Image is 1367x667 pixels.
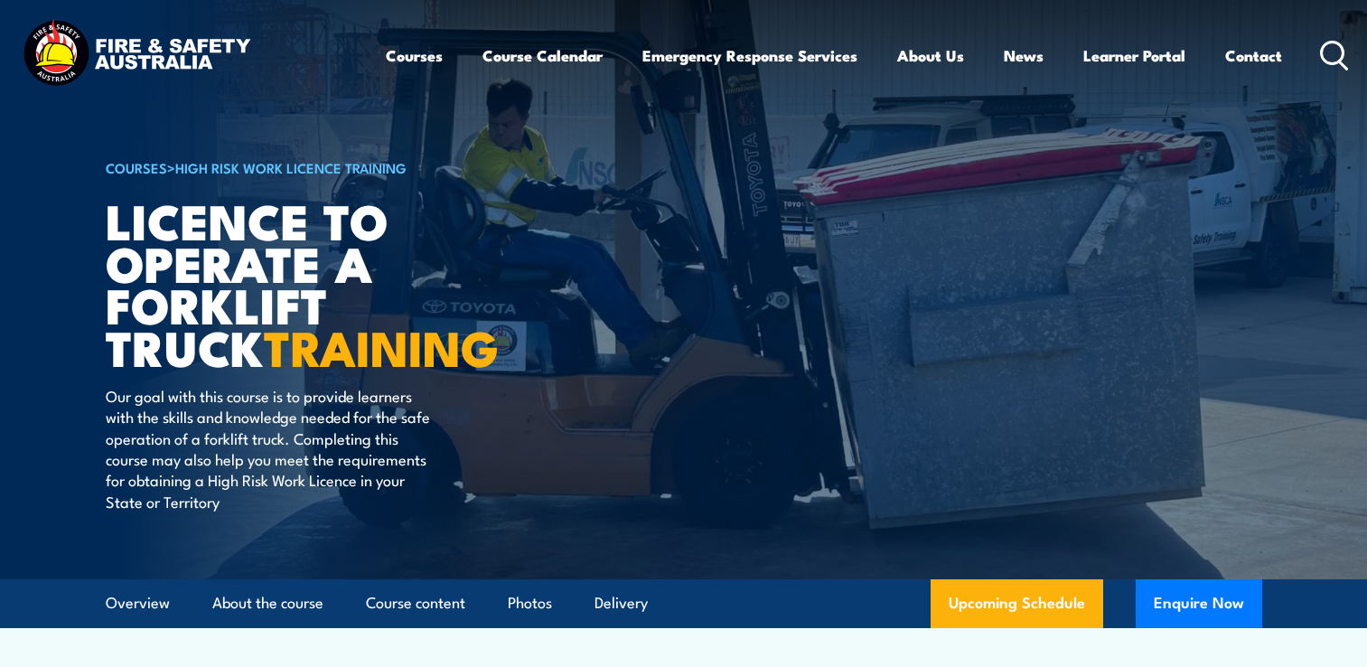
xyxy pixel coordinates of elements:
a: Course Calendar [482,32,603,80]
a: Upcoming Schedule [931,579,1103,628]
a: Delivery [595,579,648,627]
p: Our goal with this course is to provide learners with the skills and knowledge needed for the saf... [106,385,435,512]
a: News [1004,32,1044,80]
a: COURSES [106,157,167,177]
a: Photos [508,579,552,627]
a: Learner Portal [1083,32,1185,80]
a: Course content [366,579,465,627]
strong: TRAINING [264,308,499,383]
a: Contact [1225,32,1282,80]
h1: Licence to operate a forklift truck [106,199,552,368]
a: About Us [897,32,964,80]
a: About the course [212,579,323,627]
button: Enquire Now [1136,579,1262,628]
a: Courses [386,32,443,80]
h6: > [106,156,552,178]
a: Emergency Response Services [642,32,857,80]
a: High Risk Work Licence Training [175,157,407,177]
a: Overview [106,579,170,627]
